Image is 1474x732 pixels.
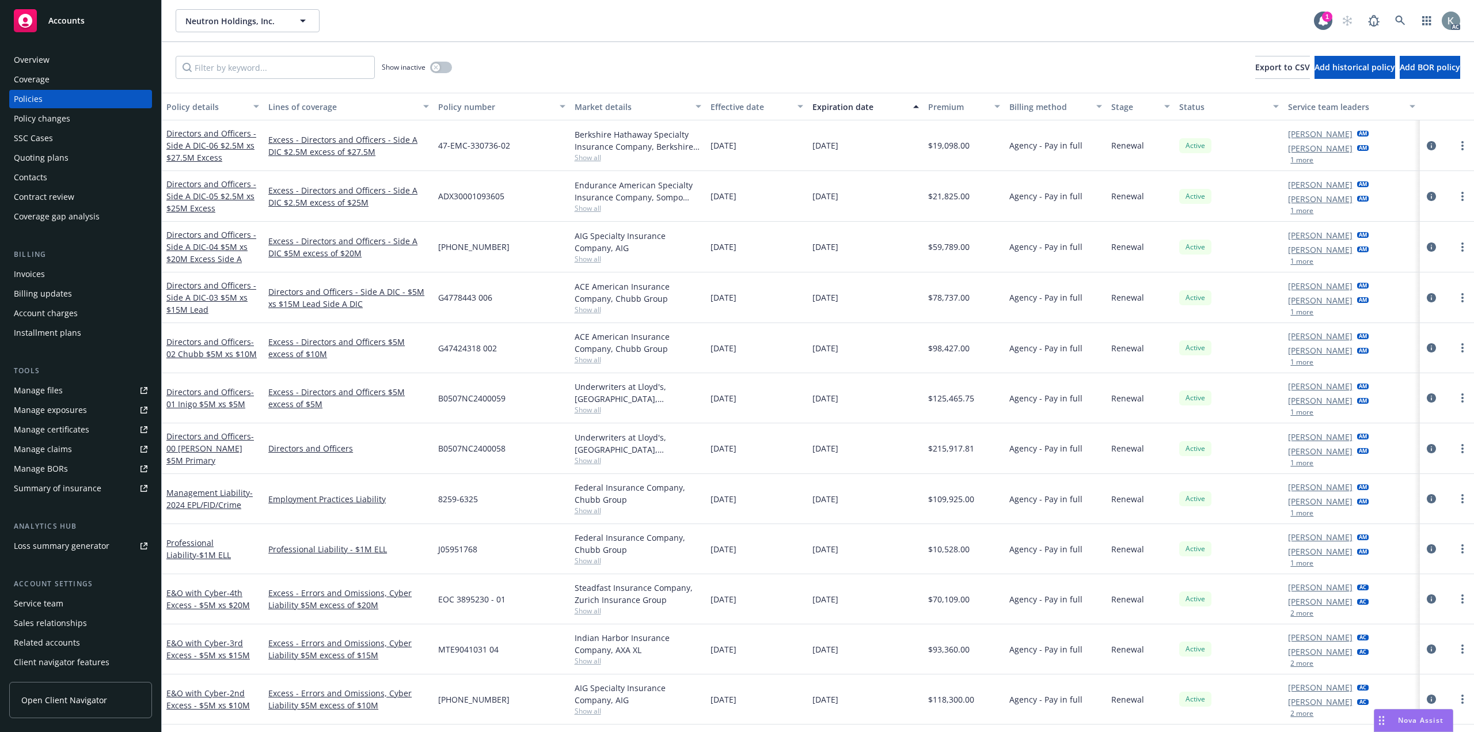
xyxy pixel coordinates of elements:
[9,324,152,342] a: Installment plans
[438,593,506,605] span: EOC 3895230 - 01
[1400,62,1460,73] span: Add BOR policy
[1288,101,1402,113] div: Service team leaders
[1288,395,1353,407] a: [PERSON_NAME]
[1255,62,1310,73] span: Export to CSV
[14,207,100,226] div: Coverage gap analysis
[711,643,736,655] span: [DATE]
[1009,493,1082,505] span: Agency - Pay in full
[1009,693,1082,706] span: Agency - Pay in full
[1290,359,1313,366] button: 1 more
[1424,542,1438,556] a: circleInformation
[1290,660,1313,667] button: 2 more
[1288,531,1353,543] a: [PERSON_NAME]
[162,93,264,120] button: Policy details
[1374,710,1389,731] div: Drag to move
[166,140,254,163] span: - 06 $2.5M xs $27.5M Excess
[14,109,70,128] div: Policy changes
[1184,141,1207,151] span: Active
[1009,392,1082,404] span: Agency - Pay in full
[9,5,152,37] a: Accounts
[9,521,152,532] div: Analytics hub
[928,190,970,202] span: $21,825.00
[438,241,510,253] span: [PHONE_NUMBER]
[575,682,701,706] div: AIG Specialty Insurance Company, AIG
[575,656,701,666] span: Show all
[1288,445,1353,457] a: [PERSON_NAME]
[9,265,152,283] a: Invoices
[928,442,974,454] span: $215,917.81
[1009,291,1082,304] span: Agency - Pay in full
[1290,710,1313,717] button: 2 more
[9,304,152,323] a: Account charges
[1456,139,1469,153] a: more
[1184,293,1207,303] span: Active
[1111,190,1144,202] span: Renewal
[1456,492,1469,506] a: more
[711,693,736,706] span: [DATE]
[1175,93,1283,120] button: Status
[268,235,429,259] a: Excess - Directors and Officers - Side A DIC $5M excess of $20M
[268,587,429,611] a: Excess - Errors and Omissions, Cyber Liability $5M excess of $20M
[1290,610,1313,617] button: 2 more
[268,687,429,711] a: Excess - Errors and Omissions, Cyber Liability $5M excess of $10M
[14,381,63,400] div: Manage files
[928,543,970,555] span: $10,528.00
[438,139,510,151] span: 47-EMC-330736-02
[48,16,85,25] span: Accounts
[438,342,497,354] span: G47424318 002
[928,593,970,605] span: $70,109.00
[268,386,429,410] a: Excess - Directors and Officers $5M excess of $5M
[9,479,152,498] a: Summary of insurance
[1424,592,1438,606] a: circleInformation
[14,634,80,652] div: Related accounts
[711,291,736,304] span: [DATE]
[14,420,89,439] div: Manage certificates
[711,442,736,454] span: [DATE]
[812,543,838,555] span: [DATE]
[812,291,838,304] span: [DATE]
[1288,128,1353,140] a: [PERSON_NAME]
[575,381,701,405] div: Underwriters at Lloyd's, [GEOGRAPHIC_DATA], [PERSON_NAME] of [GEOGRAPHIC_DATA]
[14,149,69,167] div: Quoting plans
[9,109,152,128] a: Policy changes
[9,401,152,419] a: Manage exposures
[438,101,552,113] div: Policy number
[438,493,478,505] span: 8259-6325
[1184,644,1207,654] span: Active
[1290,460,1313,466] button: 1 more
[438,392,506,404] span: B0507NC2400059
[166,537,231,560] a: Professional Liability
[1184,544,1207,554] span: Active
[9,634,152,652] a: Related accounts
[14,70,50,89] div: Coverage
[14,537,109,555] div: Loss summary generator
[1456,341,1469,355] a: more
[1424,291,1438,305] a: circleInformation
[1288,179,1353,191] a: [PERSON_NAME]
[575,632,701,656] div: Indian Harbor Insurance Company, AXA XL
[1424,189,1438,203] a: circleInformation
[575,305,701,314] span: Show all
[711,493,736,505] span: [DATE]
[928,101,988,113] div: Premium
[575,203,701,213] span: Show all
[924,93,1005,120] button: Premium
[9,249,152,260] div: Billing
[711,392,736,404] span: [DATE]
[1111,241,1144,253] span: Renewal
[1442,12,1460,30] img: photo
[1009,593,1082,605] span: Agency - Pay in full
[1424,341,1438,355] a: circleInformation
[1424,642,1438,656] a: circleInformation
[268,286,429,310] a: Directors and Officers - Side A DIC - $5M xs $15M Lead Side A DIC
[575,532,701,556] div: Federal Insurance Company, Chubb Group
[268,134,429,158] a: Excess - Directors and Officers - Side A DIC $2.5M excess of $27.5M
[1288,193,1353,205] a: [PERSON_NAME]
[711,593,736,605] span: [DATE]
[1290,409,1313,416] button: 1 more
[1456,189,1469,203] a: more
[166,587,250,610] a: E&O with Cyber
[575,556,701,566] span: Show all
[166,638,250,661] a: E&O with Cyber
